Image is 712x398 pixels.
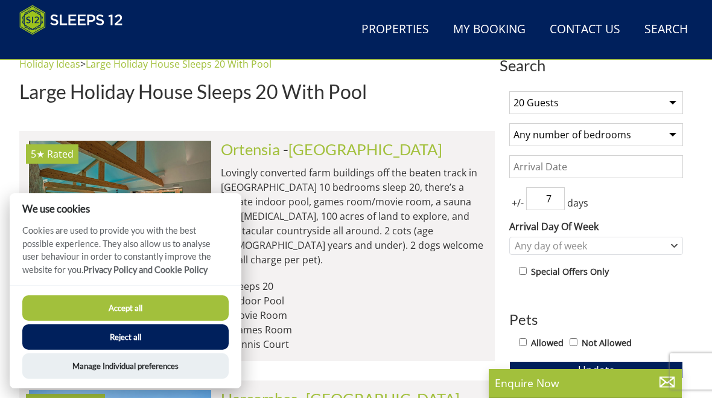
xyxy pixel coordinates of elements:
li: Games Room [230,323,485,337]
p: Enquire Now [495,375,676,391]
label: Not Allowed [582,336,632,350]
a: Search [640,16,693,43]
p: Lovingly converted farm buildings off the beaten track in [GEOGRAPHIC_DATA] 10 bedrooms sleep 20,... [221,165,485,267]
button: Update [509,361,683,378]
img: Sleeps 12 [19,5,123,35]
a: Contact Us [545,16,625,43]
label: Allowed [531,336,564,350]
span: - [283,140,442,158]
a: 5★ Rated [29,141,211,258]
a: Privacy Policy and Cookie Policy [83,265,208,275]
a: [GEOGRAPHIC_DATA] [288,140,442,158]
button: Accept all [22,295,229,321]
li: Tennis Court [230,337,485,351]
label: Arrival Day Of Week [509,219,683,234]
h2: We use cookies [10,203,241,214]
a: Ortensia [221,140,280,158]
button: Reject all [22,324,229,350]
li: Movie Room [230,308,485,323]
span: Ortensia has a 5 star rating under the Quality in Tourism Scheme [31,147,45,161]
li: Sleeps 20 [230,279,485,294]
h3: Pets [509,312,683,327]
a: My Booking [448,16,530,43]
input: Arrival Date [509,155,683,178]
a: Holiday Ideas [19,57,80,71]
span: Update [578,362,615,377]
span: Search [500,57,693,74]
button: Manage Individual preferences [22,353,229,379]
a: Properties [357,16,434,43]
div: Any day of week [512,239,668,252]
li: Indoor Pool [230,294,485,308]
span: +/- [509,196,526,210]
label: Special Offers Only [531,265,609,278]
a: Large Holiday House Sleeps 20 With Pool [86,57,272,71]
span: days [565,196,591,210]
span: Rated [47,147,74,161]
div: Combobox [509,237,683,255]
h1: Large Holiday House Sleeps 20 With Pool [19,81,495,102]
iframe: Customer reviews powered by Trustpilot [13,42,140,53]
span: > [80,57,86,71]
p: Cookies are used to provide you with the best possible experience. They also allow us to analyse ... [10,224,241,285]
img: wylder-somerset-large-luxury-holiday-home-sleeps-10.original.jpg [29,141,211,258]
